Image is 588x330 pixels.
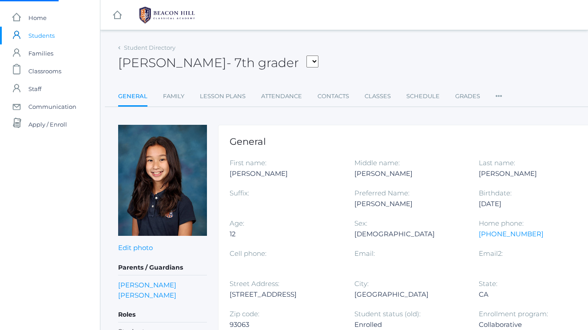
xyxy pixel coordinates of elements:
[118,125,207,236] img: Reagan Brodt
[479,279,497,288] label: State:
[354,319,466,330] div: Enrolled
[230,189,249,197] label: Suffix:
[28,98,76,115] span: Communication
[230,168,341,179] div: [PERSON_NAME]
[230,229,341,239] div: 12
[118,260,207,275] h5: Parents / Guardians
[479,159,515,167] label: Last name:
[354,168,466,179] div: [PERSON_NAME]
[118,290,176,300] a: [PERSON_NAME]
[479,189,512,197] label: Birthdate:
[118,243,153,252] a: Edit photo
[230,279,279,288] label: Street Address:
[28,115,67,133] span: Apply / Enroll
[318,87,349,105] a: Contacts
[365,87,391,105] a: Classes
[118,87,147,107] a: General
[354,229,466,239] div: [DEMOGRAPHIC_DATA]
[118,280,176,290] a: [PERSON_NAME]
[28,62,61,80] span: Classrooms
[230,219,244,227] label: Age:
[354,199,466,209] div: [PERSON_NAME]
[200,87,246,105] a: Lesson Plans
[230,289,341,300] div: [STREET_ADDRESS]
[124,44,175,51] a: Student Directory
[354,310,421,318] label: Student status (old):
[354,189,409,197] label: Preferred Name:
[479,230,544,238] a: [PHONE_NUMBER]
[406,87,440,105] a: Schedule
[354,159,400,167] label: Middle name:
[163,87,184,105] a: Family
[28,44,53,62] span: Families
[354,279,369,288] label: City:
[230,159,266,167] label: First name:
[118,307,207,322] h5: Roles
[230,249,266,258] label: Cell phone:
[28,27,55,44] span: Students
[354,219,367,227] label: Sex:
[230,319,341,330] div: 93063
[134,4,200,26] img: 1_BHCALogos-05.png
[354,249,375,258] label: Email:
[479,249,503,258] label: Email2:
[479,219,524,227] label: Home phone:
[354,289,466,300] div: [GEOGRAPHIC_DATA]
[479,310,548,318] label: Enrollment program:
[28,9,47,27] span: Home
[28,80,41,98] span: Staff
[455,87,480,105] a: Grades
[261,87,302,105] a: Attendance
[230,310,259,318] label: Zip code:
[118,56,318,70] h2: [PERSON_NAME]
[226,55,299,70] span: - 7th grader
